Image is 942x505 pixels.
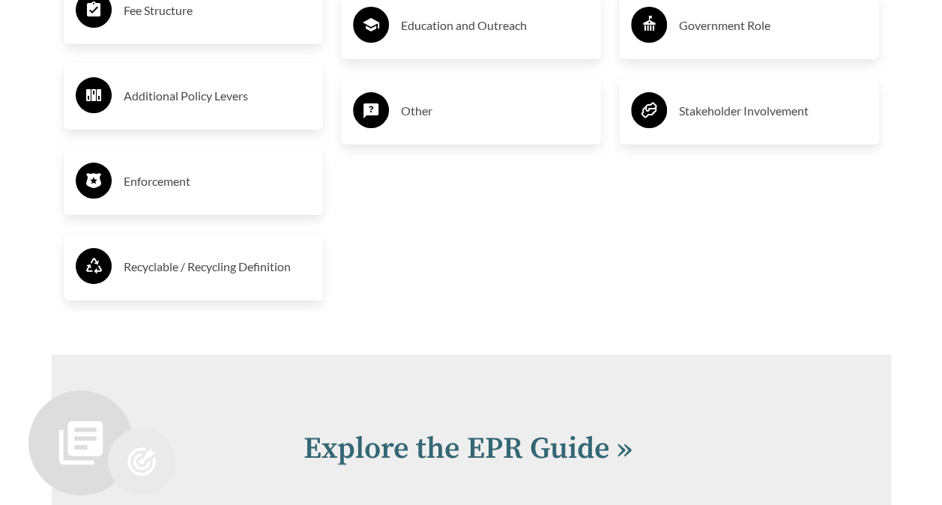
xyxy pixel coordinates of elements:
h3: Education and Outreach [401,13,589,37]
h3: Enforcement [124,169,312,193]
h3: Other [401,99,589,123]
h3: Recyclable / Recycling Definition [124,255,312,279]
h3: Additional Policy Levers [124,84,312,108]
h3: Stakeholder Involvement [679,99,867,123]
a: Explore the EPR Guide » [304,430,632,468]
h3: Government Role [679,13,867,37]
